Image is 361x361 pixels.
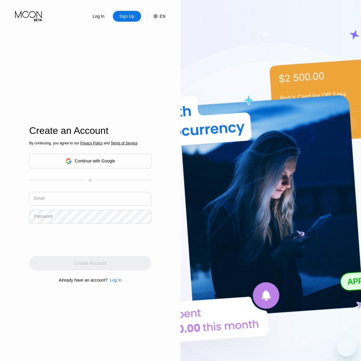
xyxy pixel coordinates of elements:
div: EN [160,14,165,19]
div: Log In [110,278,122,282]
div: Already have an account? [59,278,108,282]
div: EN [147,11,165,22]
iframe: Button to launch messaging window [337,337,356,356]
div: or [89,178,92,182]
div: Log In [92,13,105,19]
div: Continue with Google [75,159,115,163]
span: Terms of Service [111,141,137,145]
div: Create an Account [29,125,151,136]
span: Privacy Policy [80,141,103,145]
div: Continue with Google [29,154,151,168]
div: By continuing, you agree to our [29,141,151,145]
iframe: reCAPTCHA [29,228,121,251]
div: Sign Up [113,11,141,22]
div: Log In [85,11,113,22]
div: Log In [107,278,122,282]
div: Email [34,196,45,201]
span: and [103,141,111,145]
div: Sign Up [119,13,135,19]
div: Password [34,214,52,219]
